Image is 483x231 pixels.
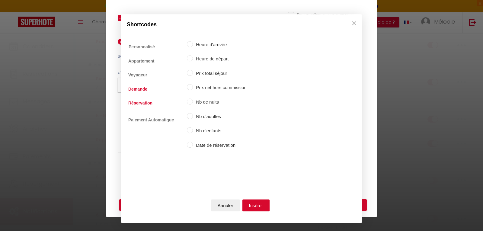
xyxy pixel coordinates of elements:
label: Nb de nuits [193,98,247,106]
button: Close [350,17,359,29]
button: Ouvrir le widget de chat LiveChat [5,2,23,21]
label: Nb d'adultes [193,113,247,120]
div: Shortcodes [121,14,362,35]
label: Prix net hors commission [193,84,247,91]
label: Nb d'enfants [193,127,247,135]
a: Appartement [125,56,157,66]
label: Heure d'arrivée [193,41,247,48]
button: Annuler [211,199,240,211]
a: Voyageur [125,70,150,81]
a: Paiement Automatique [125,115,177,126]
a: Personnalisé [125,41,158,53]
label: Date de réservation [193,142,247,149]
label: Prix total séjour [193,70,247,77]
a: Réservation [125,98,155,108]
a: Demande [125,84,150,95]
label: Heure de départ [193,56,247,63]
button: Insérer [242,199,270,211]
